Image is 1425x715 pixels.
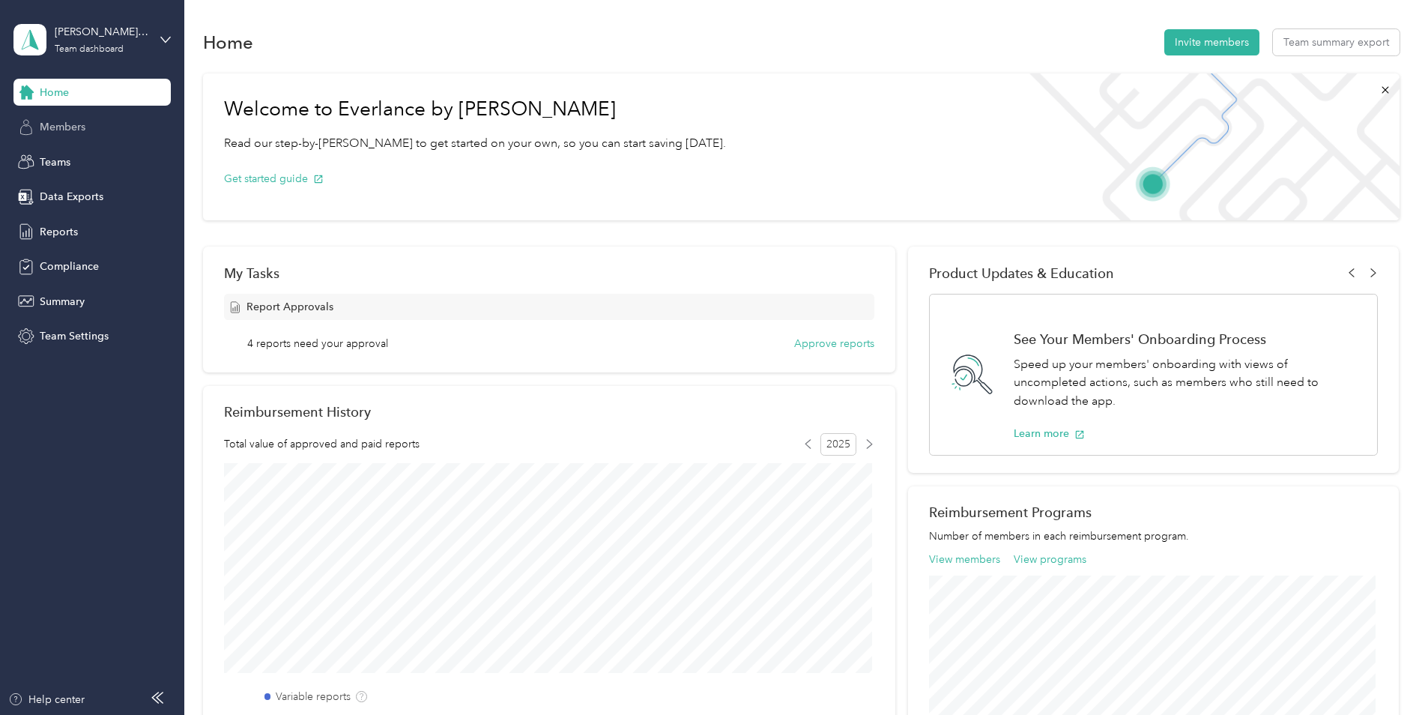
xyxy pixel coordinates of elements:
[40,224,78,240] span: Reports
[276,689,351,705] label: Variable reports
[224,436,420,452] span: Total value of approved and paid reports
[929,265,1114,281] span: Product Updates & Education
[40,259,99,274] span: Compliance
[1014,355,1361,411] p: Speed up your members' onboarding with views of uncompleted actions, such as members who still ne...
[246,299,333,315] span: Report Approvals
[203,34,253,50] h1: Home
[1273,29,1400,55] button: Team summary export
[224,404,371,420] h2: Reimbursement History
[8,692,85,708] button: Help center
[1014,73,1399,220] img: Welcome to everlance
[1341,631,1425,715] iframe: Everlance-gr Chat Button Frame
[40,328,109,344] span: Team Settings
[55,45,124,54] div: Team dashboard
[1014,331,1361,347] h1: See Your Members' Onboarding Process
[820,433,856,456] span: 2025
[224,97,726,121] h1: Welcome to Everlance by [PERSON_NAME]
[40,294,85,310] span: Summary
[40,85,69,100] span: Home
[1164,29,1259,55] button: Invite members
[1014,426,1085,441] button: Learn more
[55,24,148,40] div: [PERSON_NAME] Team
[929,552,1000,567] button: View members
[794,336,874,352] button: Approve reports
[40,154,70,170] span: Teams
[224,134,726,153] p: Read our step-by-[PERSON_NAME] to get started on your own, so you can start saving [DATE].
[247,336,388,352] span: 4 reports need your approval
[224,171,324,187] button: Get started guide
[40,189,103,205] span: Data Exports
[40,119,85,135] span: Members
[929,528,1378,544] p: Number of members in each reimbursement program.
[224,265,874,281] div: My Tasks
[929,504,1378,520] h2: Reimbursement Programs
[1014,552,1086,567] button: View programs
